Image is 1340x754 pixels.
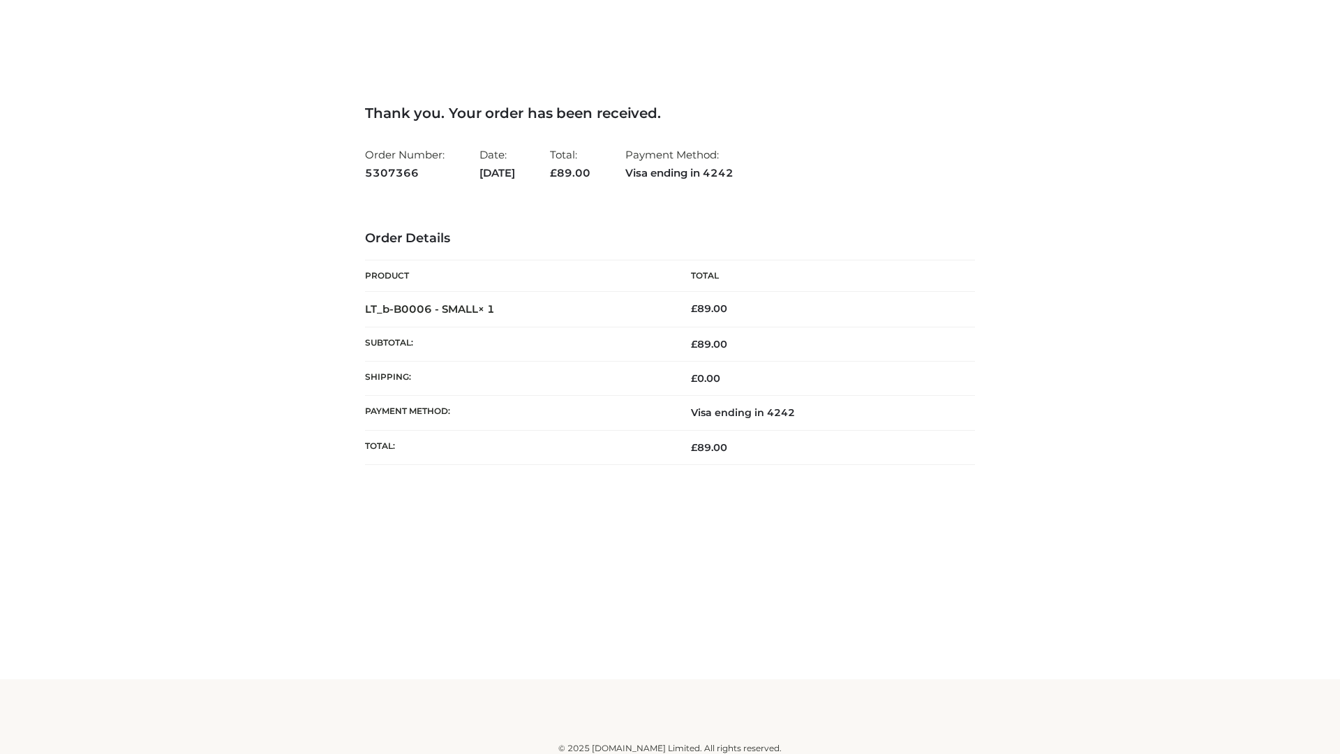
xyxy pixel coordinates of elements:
span: £ [691,302,697,315]
bdi: 0.00 [691,372,720,385]
span: 89.00 [691,441,727,454]
td: Visa ending in 4242 [670,396,975,430]
li: Total: [550,142,590,185]
h3: Order Details [365,231,975,246]
span: 89.00 [691,338,727,350]
strong: × 1 [478,302,495,316]
li: Order Number: [365,142,445,185]
th: Subtotal: [365,327,670,361]
span: £ [691,441,697,454]
span: 89.00 [550,166,590,179]
th: Total [670,260,975,292]
strong: Visa ending in 4242 [625,164,734,182]
li: Date: [479,142,515,185]
th: Shipping: [365,362,670,396]
span: £ [691,372,697,385]
h3: Thank you. Your order has been received. [365,105,975,121]
th: Payment method: [365,396,670,430]
strong: LT_b-B0006 - SMALL [365,302,495,316]
span: £ [691,338,697,350]
strong: 5307366 [365,164,445,182]
strong: [DATE] [479,164,515,182]
th: Total: [365,430,670,464]
span: £ [550,166,557,179]
li: Payment Method: [625,142,734,185]
bdi: 89.00 [691,302,727,315]
th: Product [365,260,670,292]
